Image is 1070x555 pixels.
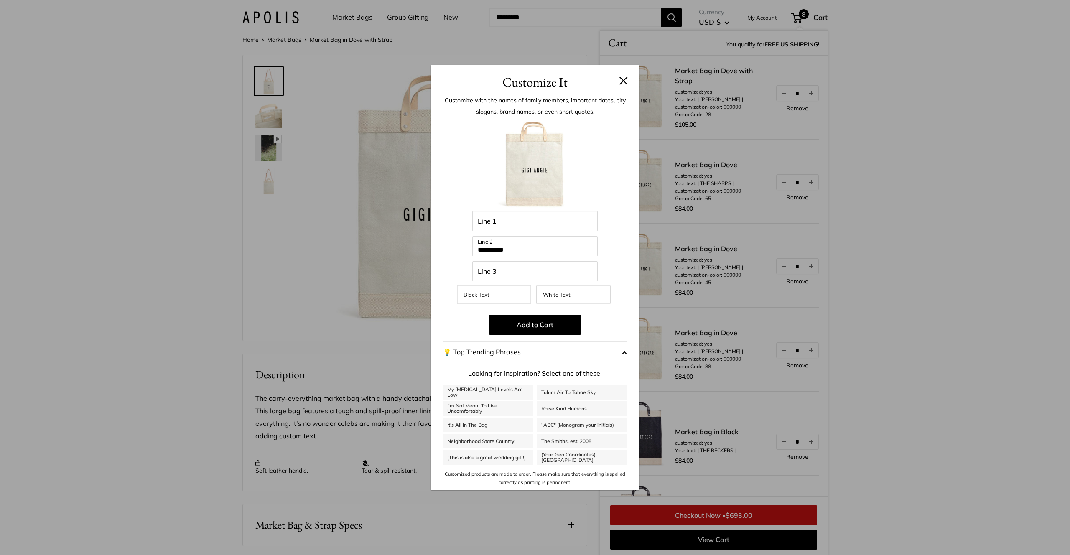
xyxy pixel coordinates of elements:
img: customizer-prod [489,119,581,211]
button: Add to Cart [489,315,581,335]
a: (This is also a great wedding gift!) [443,450,533,465]
a: My [MEDICAL_DATA] Levels Are Low [443,385,533,400]
label: White Text [536,285,611,304]
button: 💡 Top Trending Phrases [443,341,627,363]
span: White Text [543,291,571,298]
a: "ABC" (Monogram your initials) [537,418,627,432]
label: Black Text [457,285,531,304]
p: Customized products are made to order. Please make sure that everything is spelled correctly as p... [443,470,627,487]
a: (Your Geo Coordinates), [GEOGRAPHIC_DATA] [537,450,627,465]
h3: Customize It [443,72,627,92]
a: Raise Kind Humans [537,401,627,416]
a: Neighborhood State Country [443,434,533,448]
a: The Smiths, est. 2008 [537,434,627,448]
a: I'm Not Meant To Live Uncomfortably [443,401,533,416]
p: Looking for inspiration? Select one of these: [443,367,627,380]
a: It's All In The Bag [443,418,533,432]
span: Black Text [464,291,489,298]
a: Tulum Air To Tahoe Sky [537,385,627,400]
p: Customize with the names of family members, important dates, city slogans, brand names, or even s... [443,95,627,117]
